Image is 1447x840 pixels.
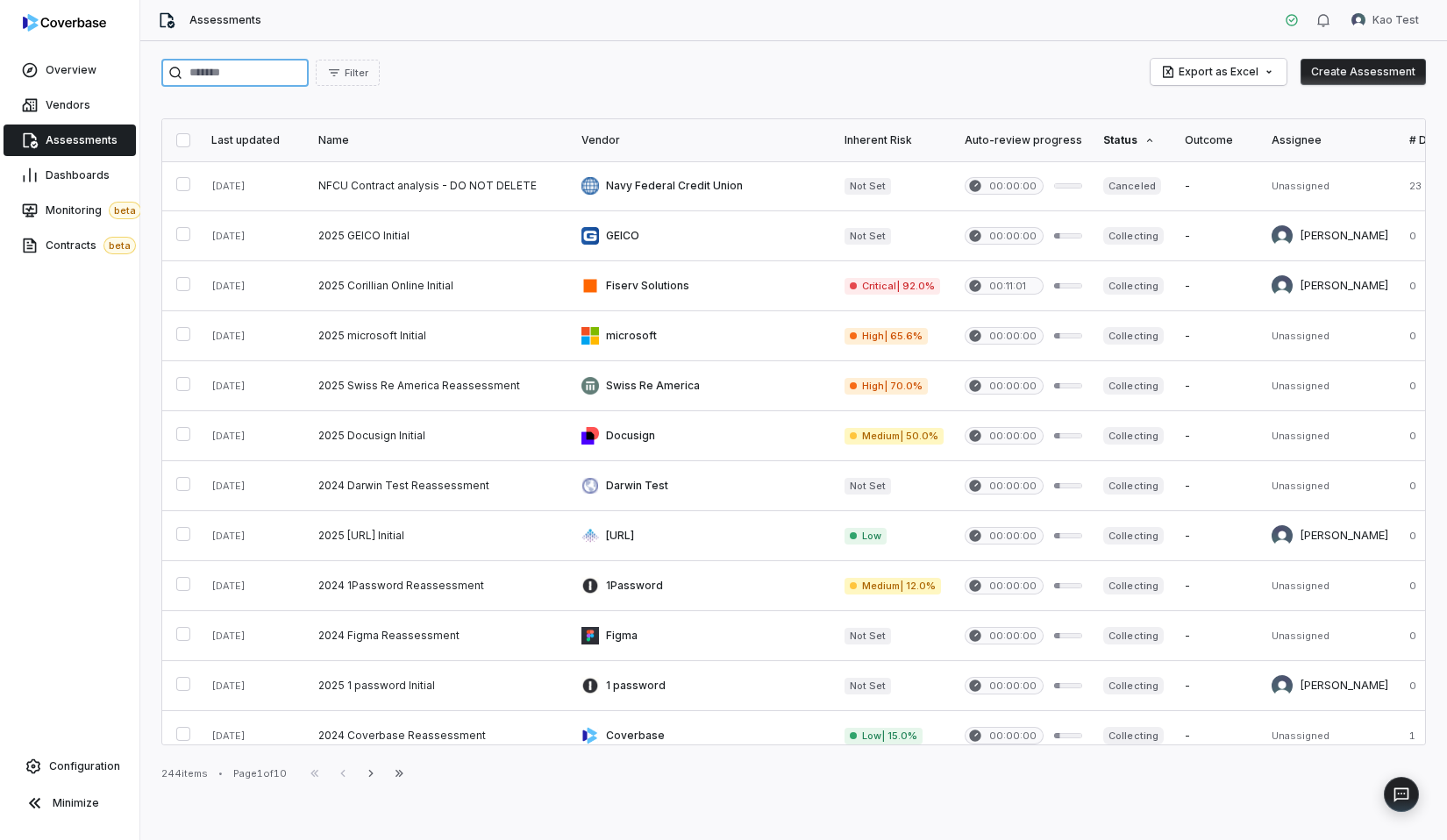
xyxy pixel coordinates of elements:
[1174,561,1261,611] td: -
[46,168,110,182] span: Dashboards
[1174,711,1261,761] td: -
[1174,661,1261,711] td: -
[1174,611,1261,661] td: -
[46,202,141,219] span: Monitoring
[4,54,136,86] a: Overview
[316,60,380,86] button: Filter
[4,160,136,191] a: Dashboards
[1103,133,1163,147] div: Status
[1272,225,1293,246] img: Lili Jiang avatar
[46,237,136,254] span: Contracts
[189,13,261,27] span: Assessments
[233,767,287,780] div: Page 1 of 10
[581,133,823,147] div: Vendor
[218,767,223,779] div: •
[4,195,136,226] a: Monitoringbeta
[1272,675,1293,696] img: Lili Jiang avatar
[23,14,106,32] img: logo-D7KZi-bG.svg
[1151,59,1287,85] button: Export as Excel
[965,133,1082,147] div: Auto-review progress
[1174,211,1261,261] td: -
[4,230,136,261] a: Contractsbeta
[7,751,132,782] a: Configuration
[845,133,944,147] div: Inherent Risk
[161,767,208,780] div: 244 items
[1174,361,1261,411] td: -
[1272,525,1293,546] img: Akhil Vaid avatar
[1341,7,1429,33] button: Kao Test avatarKao Test
[1174,161,1261,211] td: -
[7,786,132,821] button: Minimize
[1174,511,1261,561] td: -
[4,89,136,121] a: Vendors
[46,98,90,112] span: Vendors
[46,133,118,147] span: Assessments
[109,202,141,219] span: beta
[1351,13,1365,27] img: Kao Test avatar
[4,125,136,156] a: Assessments
[1185,133,1251,147] div: Outcome
[1409,133,1446,147] div: # Docs
[1301,59,1426,85] button: Create Assessment
[49,759,120,773] span: Configuration
[46,63,96,77] span: Overview
[318,133,560,147] div: Name
[1174,311,1261,361] td: -
[345,67,368,80] span: Filter
[1174,411,1261,461] td: -
[1372,13,1419,27] span: Kao Test
[1272,133,1388,147] div: Assignee
[103,237,136,254] span: beta
[1174,261,1261,311] td: -
[211,133,297,147] div: Last updated
[1174,461,1261,511] td: -
[1272,275,1293,296] img: Lili Jiang avatar
[53,796,99,810] span: Minimize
